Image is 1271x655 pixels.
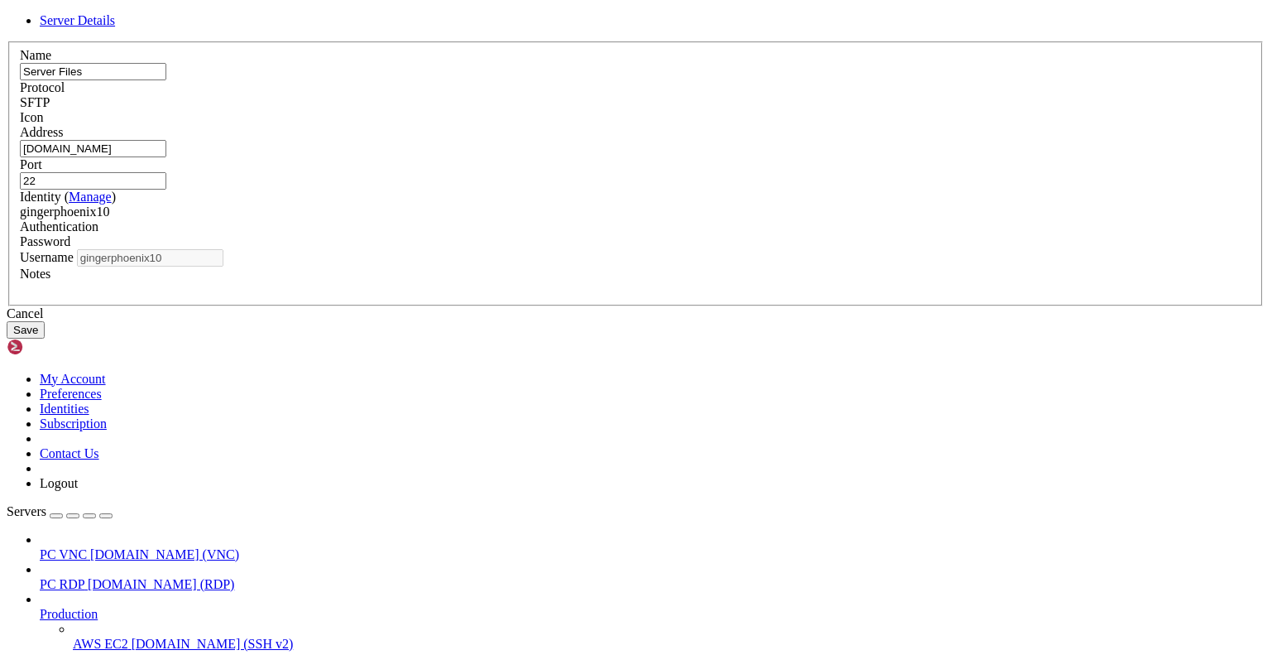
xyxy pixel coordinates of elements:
label: Name [20,48,51,62]
x-row: [PhoeNet]: i got bored and added ip logging to silksong :3 [7,111,1054,126]
label: Notes [20,267,50,281]
x-row: [DropDMike75YT]: Imagine 2s being useful, they could never... [+1 attachments] [7,81,1054,96]
label: Authentication [20,219,98,234]
div: (11, 35) [84,528,90,543]
div: Password [20,234,1251,249]
a: Manage [69,190,112,204]
a: AWS EC2 [DOMAIN_NAME] (SSH v2) [73,637,1264,652]
a: Production [40,607,1264,622]
span: [DOMAIN_NAME] (RDP) [88,577,234,591]
x-row: [ACtrix17]: What the fortune telling? [7,156,1054,171]
x-row: [yyigkg]: [URL][DOMAIN_NAME] [7,215,1054,230]
x-row: [PhoeNet]: guys the weather always sticks together [7,513,1054,528]
label: Port [20,157,42,171]
a: My Account [40,372,106,386]
span: AWS EC2 [73,637,128,651]
a: PC RDP [DOMAIN_NAME] (RDP) [40,577,1264,592]
div: (0, 1) [7,22,13,36]
a: Server Details [40,13,115,27]
x-row: [IDontKnow]: Good morning and good afternoon chat [7,185,1054,200]
span: PC VNC [40,547,87,561]
a: Logout [40,476,78,490]
input: Login Username [77,249,223,267]
label: Address [20,125,63,139]
span: ⌄ [gingerphoenix10 :3]: [URL][DOMAIN_NAME] [7,142,285,155]
label: Icon [20,110,43,124]
x-row: > [URL][DOMAIN_NAME] [7,260,1054,275]
span: Servers [7,504,46,518]
a: Servers [7,504,113,518]
div: Cancel [7,306,1264,321]
x-row: [PhoeNet]: [7,528,1054,543]
x-row: [Littleduck]: ts frame is better [+1 attachments] [7,51,1054,66]
x-row: [IDontKnow]: Why would it be called that? [7,379,1054,394]
x-row: [PhoeNet]: guys help im so cooked [7,290,1054,305]
span: ( ) [65,190,116,204]
span: [DOMAIN_NAME] (VNC) [90,547,239,561]
span: [DOMAIN_NAME] (SSH v2) [132,637,294,651]
x-row: [PhoeNet]: the title of my geography lesson is "[PERSON_NAME] and La [PERSON_NAME]" [7,320,1054,335]
x-row: FATAL ERROR: Host is unreachable [7,7,1054,22]
input: Server Name [20,63,166,80]
div: gingerphoenix10 [20,205,1251,219]
a: Subscription [40,417,107,431]
span: gingerphoenix10 [20,205,109,219]
button: Save [7,321,45,339]
x-row: [yyigkg]: its a thing in geography I think [7,409,1054,424]
span: SFTP [20,95,50,109]
a: Identities [40,402,89,416]
x-row: [yyigkg]: I remember some things about it but i just looked it up [7,439,1054,454]
span: PC RDP [40,577,84,591]
a: PC VNC [DOMAIN_NAME] (VNC) [40,547,1264,562]
label: Protocol [20,80,65,94]
label: Identity [20,190,116,204]
input: Port Number [20,172,166,190]
a: Preferences [40,387,102,401]
x-row: [Littleduck]: [+1 attachments] [7,22,1054,36]
a: Contact Us [40,446,99,460]
span: Password [20,234,70,248]
label: Username [20,250,74,264]
x-row: [yyigkg]: [+1 attachments] [7,469,1054,484]
div: SFTP [20,95,1251,110]
x-row: [IDontKnow]: The boy and the girl [7,349,1054,364]
li: PC RDP [DOMAIN_NAME] (RDP) [40,562,1264,592]
input: Host Name or IP [20,140,166,157]
li: AWS EC2 [DOMAIN_NAME] (SSH v2) [73,622,1264,652]
span: Production [40,607,98,621]
img: Shellngn [7,339,102,355]
span: ⌄ [PhoeNet]: the title of my geography lesson is "[PERSON_NAME] and La [PERSON_NAME]" [7,499,569,513]
li: PC VNC [DOMAIN_NAME] (VNC) [40,532,1264,562]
